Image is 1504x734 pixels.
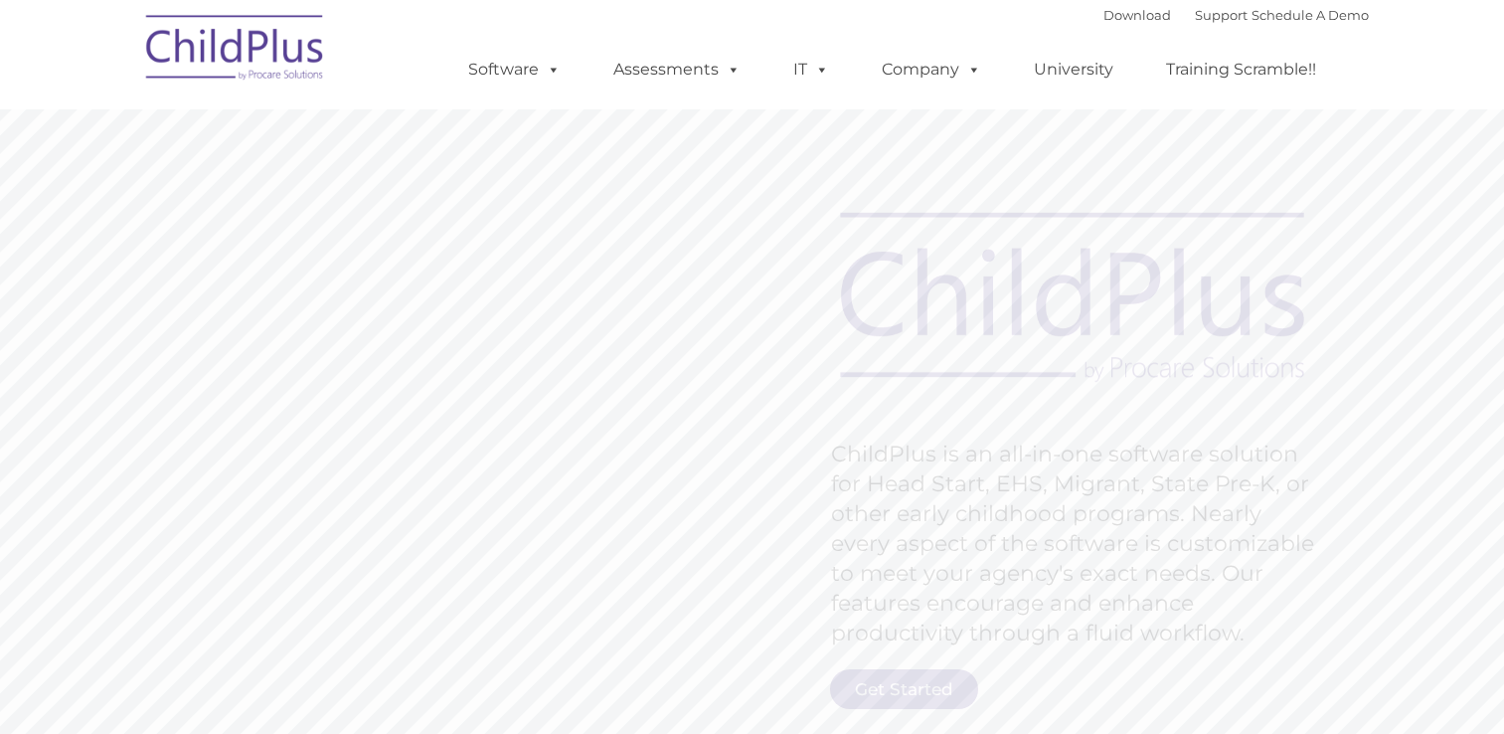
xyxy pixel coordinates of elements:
[1195,7,1248,23] a: Support
[862,50,1001,90] a: Company
[830,669,978,709] a: Get Started
[1252,7,1369,23] a: Schedule A Demo
[1014,50,1133,90] a: University
[136,1,335,100] img: ChildPlus by Procare Solutions
[831,440,1324,648] rs-layer: ChildPlus is an all-in-one software solution for Head Start, EHS, Migrant, State Pre-K, or other ...
[1103,7,1171,23] a: Download
[1103,7,1369,23] font: |
[448,50,581,90] a: Software
[773,50,849,90] a: IT
[1146,50,1336,90] a: Training Scramble!!
[593,50,760,90] a: Assessments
